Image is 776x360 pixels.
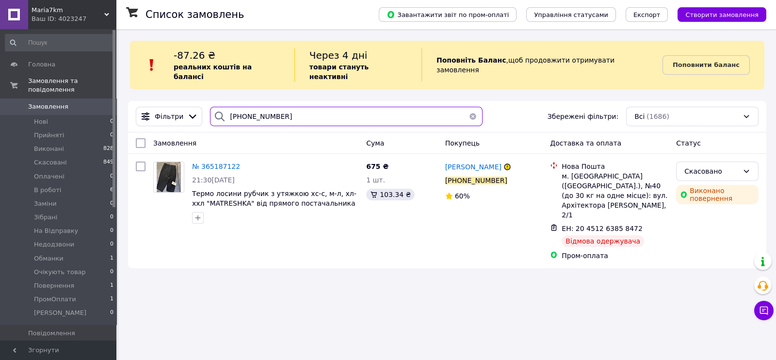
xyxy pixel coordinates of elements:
[34,240,74,249] span: Недодзвони
[663,55,750,75] a: Поповнити баланс
[32,6,104,15] span: Maria7km
[192,190,356,207] a: Термо лосини рубчик з утяжкою хс-с, м-л, хл-ххл "MATRESHKA" від прямого постачальника
[145,58,159,72] img: :exclamation:
[103,145,113,153] span: 828
[110,186,113,195] span: 6
[668,10,766,18] a: Створити замовлення
[379,7,517,22] button: Завантажити звіт по пром-оплаті
[562,235,644,247] div: Відмова одержувача
[5,34,114,51] input: Пошук
[34,145,64,153] span: Виконані
[673,61,740,68] b: Поповнити баланс
[110,281,113,290] span: 1
[110,172,113,181] span: 0
[463,107,483,126] button: Очистить
[28,102,68,111] span: Замовлення
[678,7,766,22] button: Створити замовлення
[562,162,668,171] div: Нова Пошта
[174,49,215,61] span: -87.26 ₴
[34,199,57,208] span: Заміни
[110,240,113,249] span: 0
[153,139,196,147] span: Замовлення
[110,268,113,277] span: 0
[110,227,113,235] span: 0
[562,171,668,220] div: м. [GEOGRAPHIC_DATA] ([GEOGRAPHIC_DATA].), №40 (до 30 кг на одне місце): вул. Архітектора [PERSON...
[28,329,75,338] span: Повідомлення
[526,7,616,22] button: Управління статусами
[685,11,759,18] span: Створити замовлення
[157,162,181,192] img: Фото товару
[562,251,668,261] div: Пром-оплата
[145,9,244,20] h1: Список замовлень
[647,113,669,120] span: (1686)
[192,163,240,170] a: № 365187122
[436,56,506,64] b: Поповніть Баланс
[387,10,509,19] span: Завантажити звіт по пром-оплаті
[633,11,661,18] span: Експорт
[110,295,113,304] span: 1
[34,227,78,235] span: На Відправку
[366,163,388,170] span: 675 ₴
[550,139,621,147] span: Доставка та оплата
[210,107,483,126] input: Пошук за номером замовлення, ПІБ покупця, номером телефону, Email, номером накладної
[155,112,183,121] span: Фільтри
[34,309,86,317] span: [PERSON_NAME]
[110,213,113,222] span: 0
[366,176,385,184] span: 1 шт.
[366,189,415,200] div: 103.34 ₴
[110,117,113,126] span: 0
[676,185,759,204] div: Виконано повернення
[366,139,384,147] span: Cума
[34,295,76,304] span: ПромОплати
[110,199,113,208] span: 0
[309,49,368,61] span: Через 4 дні
[34,117,48,126] span: Нові
[634,112,645,121] span: Всі
[684,166,739,177] div: Скасовано
[445,162,501,172] a: [PERSON_NAME]
[34,268,86,277] span: Очікують товар
[445,139,480,147] span: Покупець
[548,112,618,121] span: Збережені фільтри:
[34,158,67,167] span: Скасовані
[754,301,774,320] button: Чат з покупцем
[174,63,252,81] b: реальних коштів на балансі
[34,186,61,195] span: В роботі
[32,15,116,23] div: Ваш ID: 4023247
[562,225,643,232] span: ЕН: 20 4512 6385 8472
[445,163,501,171] span: [PERSON_NAME]
[445,177,507,184] div: [PHONE_NUMBER]
[34,254,64,263] span: Обманки
[34,172,65,181] span: Оплачені
[309,63,369,81] b: товари стануть неактивні
[153,162,184,193] a: Фото товару
[534,11,608,18] span: Управління статусами
[34,281,74,290] span: Повернення
[28,77,116,94] span: Замовлення та повідомлення
[103,158,113,167] span: 849
[28,60,55,69] span: Головна
[455,192,470,200] span: 60%
[192,176,235,184] span: 21:30[DATE]
[34,213,57,222] span: Зібрані
[110,309,113,317] span: 0
[110,254,113,263] span: 1
[421,49,663,82] div: , щоб продовжити отримувати замовлення
[34,131,64,140] span: Прийняті
[676,139,701,147] span: Статус
[626,7,668,22] button: Експорт
[110,131,113,140] span: 0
